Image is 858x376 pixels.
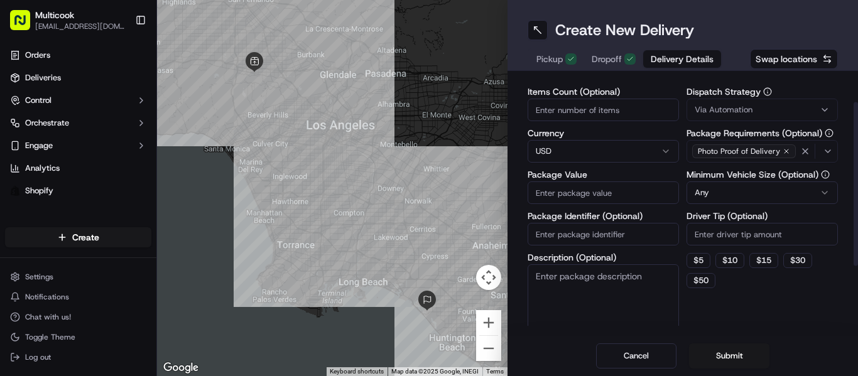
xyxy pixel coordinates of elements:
button: Create [5,227,151,247]
button: $5 [687,253,710,268]
div: Start new chat [57,120,206,132]
span: Deliveries [25,72,61,83]
button: $15 [749,253,778,268]
a: Shopify [5,181,151,201]
img: 1736555255976-a54dd68f-1ca7-489b-9aae-adbdc363a1c4 [13,120,35,142]
button: Notifications [5,288,151,306]
button: Chat with us! [5,308,151,326]
div: Favorites [5,211,151,231]
a: Terms (opens in new tab) [486,368,504,375]
span: Pickup [536,53,563,65]
button: Minimum Vehicle Size (Optional) [821,170,830,179]
div: Past conversations [13,163,84,173]
button: Orchestrate [5,113,151,133]
span: Chat with us! [25,312,71,322]
label: Currency [528,129,679,137]
span: • [136,228,141,239]
span: Toggle Theme [25,332,75,342]
a: Orders [5,45,151,65]
button: Cancel [596,343,676,368]
span: Dropoff [592,53,622,65]
img: 1736555255976-a54dd68f-1ca7-489b-9aae-adbdc363a1c4 [25,195,35,205]
label: Description (Optional) [528,253,679,262]
input: Enter package identifier [528,223,679,245]
label: Package Requirements (Optional) [687,129,838,137]
span: Notifications [25,292,69,302]
img: Shopify logo [10,186,20,196]
button: Swap locations [750,49,838,69]
p: Welcome 👋 [13,50,229,70]
button: Dispatch Strategy [763,87,772,96]
span: Via Automation [695,104,752,115]
span: Photo Proof of Delivery [698,146,780,156]
img: 8571987876998_91fb9ceb93ad5c398215_72.jpg [26,120,49,142]
input: Enter driver tip amount [687,223,838,245]
button: $50 [687,273,715,288]
span: Wisdom [PERSON_NAME] [39,228,134,239]
input: Got a question? Start typing here... [33,81,226,94]
img: Wisdom Oko [13,217,33,241]
button: Package Requirements (Optional) [825,129,834,137]
button: Map camera controls [476,265,501,290]
button: Multicook [35,9,74,21]
span: Shopify [25,185,53,196]
button: Settings [5,268,151,286]
span: Delivery Details [651,53,714,65]
a: Powered byPylon [89,282,152,293]
label: Dispatch Strategy [687,87,838,96]
a: 📗Knowledge Base [8,276,101,298]
span: Log out [25,352,51,362]
span: Swap locations [756,53,817,65]
span: Control [25,95,52,106]
span: Settings [25,272,53,282]
button: Zoom out [476,336,501,361]
button: $10 [715,253,744,268]
button: Engage [5,136,151,156]
label: Minimum Vehicle Size (Optional) [687,170,838,179]
button: $30 [783,253,812,268]
span: Map data ©2025 Google, INEGI [391,368,479,375]
img: Wisdom Oko [13,183,33,207]
button: Control [5,90,151,110]
button: Multicook[EMAIL_ADDRESS][DOMAIN_NAME] [5,5,130,35]
span: Orders [25,50,50,61]
img: Nash [13,13,38,38]
a: Deliveries [5,68,151,88]
button: Start new chat [214,124,229,139]
label: Package Identifier (Optional) [528,212,679,220]
button: Log out [5,348,151,366]
a: Analytics [5,158,151,178]
button: Submit [689,343,769,368]
h1: Create New Delivery [555,20,694,40]
label: Items Count (Optional) [528,87,679,96]
div: We're available if you need us! [57,132,173,142]
span: Analytics [25,163,60,174]
span: Pylon [125,283,152,293]
span: [DATE] [143,195,169,205]
input: Enter number of items [528,99,679,121]
span: [DATE] [143,228,169,239]
span: Wisdom [PERSON_NAME] [39,195,134,205]
span: Orchestrate [25,117,69,129]
button: Keyboard shortcuts [330,367,384,376]
label: Package Value [528,170,679,179]
button: See all [195,161,229,176]
img: Google [160,360,202,376]
button: Toggle Theme [5,328,151,346]
span: • [136,195,141,205]
a: 💻API Documentation [101,276,207,298]
span: Engage [25,140,53,151]
input: Enter package value [528,181,679,204]
button: Via Automation [687,99,838,121]
button: Zoom in [476,310,501,335]
button: Photo Proof of Delivery [687,140,838,163]
button: [EMAIL_ADDRESS][DOMAIN_NAME] [35,21,125,31]
a: Open this area in Google Maps (opens a new window) [160,360,202,376]
label: Driver Tip (Optional) [687,212,838,220]
img: 1736555255976-a54dd68f-1ca7-489b-9aae-adbdc363a1c4 [25,229,35,239]
span: Create [72,231,99,244]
